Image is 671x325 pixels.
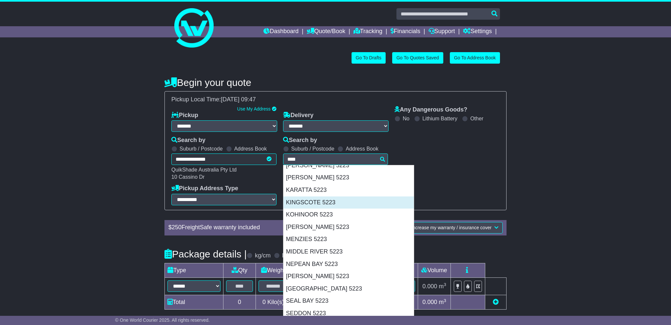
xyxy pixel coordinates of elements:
[171,174,204,180] span: 10 Cassino Dr
[439,283,446,290] span: m
[171,185,238,192] label: Pickup Address Type
[418,263,451,277] td: Volume
[392,52,443,64] a: Go To Quotes Saved
[403,115,409,122] label: No
[352,52,386,64] a: Go To Drafts
[283,137,317,144] label: Search by
[283,112,314,119] label: Delivery
[165,295,223,310] td: Total
[394,106,467,113] label: Any Dangerous Goods?
[164,77,507,88] h4: Begin your quote
[422,299,437,305] span: 0.000
[115,317,210,323] span: © One World Courier 2025. All rights reserved.
[407,222,503,234] button: Increase my warranty / insurance cover
[422,115,457,122] label: Lithium Battery
[262,299,266,305] span: 0
[429,26,455,37] a: Support
[171,167,237,173] span: QuikShade Australia Pty Ltd
[346,146,378,152] label: Address Book
[263,26,298,37] a: Dashboard
[256,295,291,310] td: Kilo(s)
[237,106,271,112] a: Use My Address
[283,209,414,221] div: KOHINOOR 5223
[223,295,256,310] td: 0
[307,26,345,37] a: Quote/Book
[291,146,335,152] label: Suburb / Postcode
[493,299,499,305] a: Add new item
[282,252,293,259] label: lb/in
[168,96,503,103] div: Pickup Local Time:
[283,159,414,172] div: [PERSON_NAME] 5223
[444,298,446,303] sup: 3
[422,283,437,290] span: 0.000
[283,184,414,196] div: KARATTA 5223
[391,26,420,37] a: Financials
[223,263,256,277] td: Qty
[255,252,271,259] label: kg/cm
[171,137,205,144] label: Search by
[165,263,223,277] td: Type
[283,221,414,234] div: [PERSON_NAME] 5223
[444,282,446,287] sup: 3
[463,26,492,37] a: Settings
[172,224,182,231] span: 250
[412,225,491,230] span: Increase my warranty / insurance cover
[256,263,291,277] td: Weight
[221,96,256,103] span: [DATE] 09:47
[283,295,414,307] div: SEAL BAY 5223
[283,258,414,271] div: NEPEAN BAY 5223
[439,299,446,305] span: m
[450,52,500,64] a: Go To Address Book
[283,172,414,184] div: [PERSON_NAME] 5223
[165,224,354,231] div: $ FreightSafe warranty included
[283,283,414,295] div: [GEOGRAPHIC_DATA] 5223
[283,196,414,209] div: KINGSCOTE 5223
[283,270,414,283] div: [PERSON_NAME] 5223
[164,249,247,259] h4: Package details |
[283,307,414,320] div: SEDDON 5223
[470,115,483,122] label: Other
[354,26,382,37] a: Tracking
[234,146,267,152] label: Address Book
[180,146,223,152] label: Suburb / Postcode
[283,233,414,246] div: MENZIES 5223
[283,246,414,258] div: MIDDLE RIVER 5223
[171,112,198,119] label: Pickup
